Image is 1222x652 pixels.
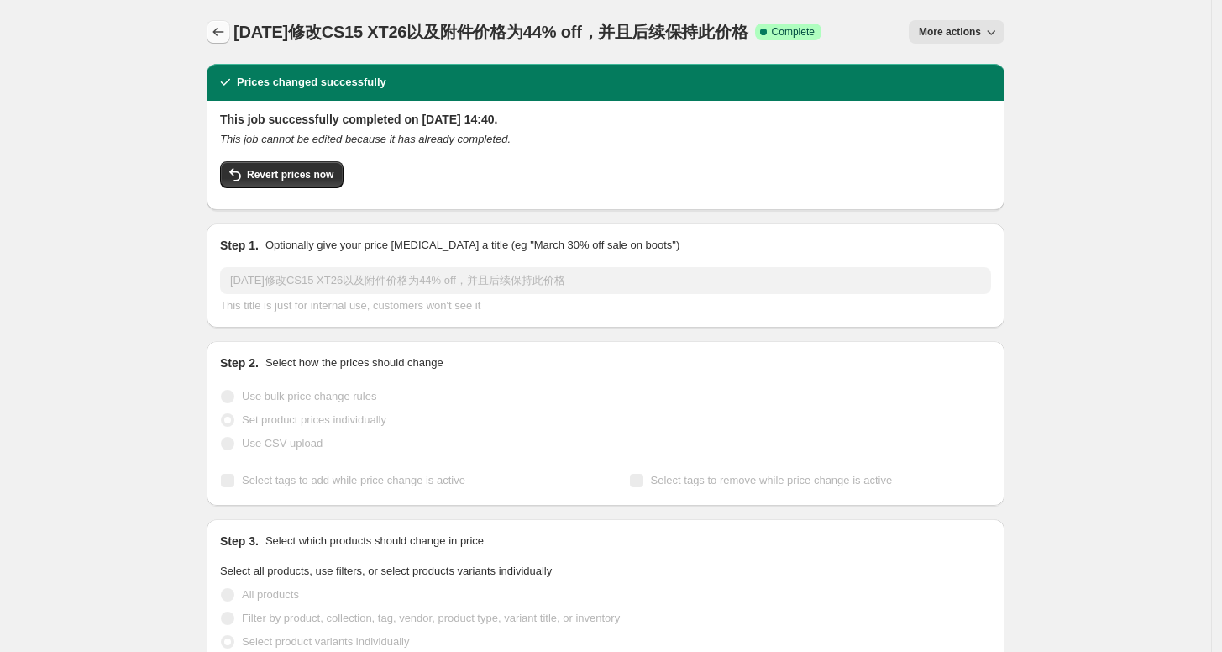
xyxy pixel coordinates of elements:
[220,299,480,312] span: This title is just for internal use, customers won't see it
[242,390,376,402] span: Use bulk price change rules
[242,635,409,648] span: Select product variants individually
[220,133,511,145] i: This job cannot be edited because it has already completed.
[242,437,323,450] span: Use CSV upload
[265,355,443,371] p: Select how the prices should change
[242,413,386,426] span: Set product prices individually
[265,533,484,549] p: Select which products should change in price
[220,161,344,188] button: Revert prices now
[919,25,981,39] span: More actions
[242,474,465,486] span: Select tags to add while price change is active
[242,588,299,601] span: All products
[237,74,386,91] h2: Prices changed successfully
[207,20,230,44] button: Price change jobs
[220,237,259,254] h2: Step 1.
[772,25,815,39] span: Complete
[265,237,679,254] p: Optionally give your price [MEDICAL_DATA] a title (eg "March 30% off sale on boots")
[220,533,259,549] h2: Step 3.
[220,267,991,294] input: 30% off holiday sale
[220,565,552,577] span: Select all products, use filters, or select products variants individually
[233,23,748,41] span: [DATE]修改CS15 XT26以及附件价格为44% off，并且后续保持此价格
[220,111,991,128] h2: This job successfully completed on [DATE] 14:40.
[242,612,620,624] span: Filter by product, collection, tag, vendor, product type, variant title, or inventory
[247,168,333,181] span: Revert prices now
[220,355,259,371] h2: Step 2.
[651,474,893,486] span: Select tags to remove while price change is active
[909,20,1004,44] button: More actions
